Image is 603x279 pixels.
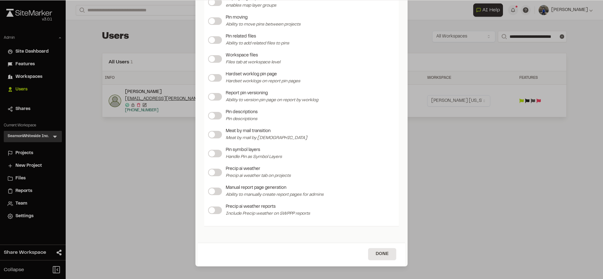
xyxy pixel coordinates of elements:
[226,154,282,160] p: Handle Pin as Symbol Layers
[226,184,324,191] p: Manual report page generation
[226,147,282,154] p: Pin symbol layers
[226,128,307,135] p: Meat by mail transition
[226,203,310,210] p: Precip ai weather reports
[226,52,280,59] p: Workspace files
[226,116,258,123] p: Pin descriptions
[226,172,291,179] p: Precip ai weather tab on projects
[226,59,280,66] p: Files tab at workspace level
[226,97,318,104] p: Ability to version pin page on report by worklog
[226,90,318,97] p: Report pin versioning
[368,248,396,260] button: Done
[226,2,276,9] p: enables map layer groups
[226,135,307,142] p: Meat by mail by [DEMOGRAPHIC_DATA]
[226,21,301,28] p: Ability to move pins between projects
[226,33,289,40] p: Pin related files
[226,210,310,217] p: Include Precip weather on SWPPP reports
[226,40,289,47] p: Ability to add related files to pins
[226,109,258,116] p: Pin descriptions
[226,71,300,78] p: Hardset worklog pin page
[226,191,324,198] p: Ability to manually create report pages for admins
[226,166,291,172] p: Precip ai weather
[226,14,301,21] p: Pin moving
[226,78,300,85] p: Hardset worklogs on report pin pages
